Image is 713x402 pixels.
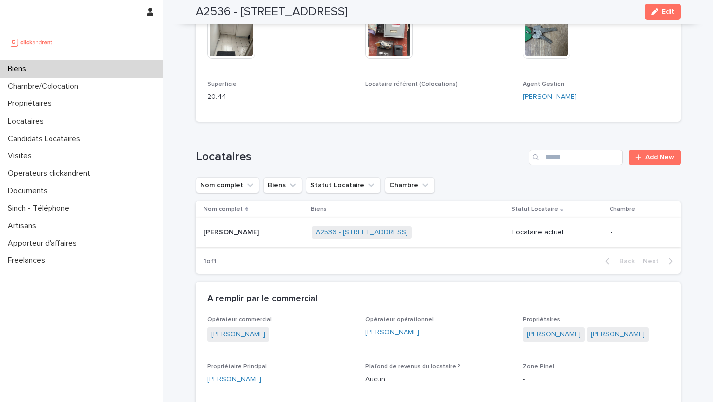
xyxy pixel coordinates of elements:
[311,204,327,215] p: Biens
[4,256,53,265] p: Freelances
[365,364,460,370] span: Plafond de revenus du locataire ?
[207,81,237,87] span: Superficie
[207,374,261,385] a: [PERSON_NAME]
[207,317,272,323] span: Opérateur commercial
[4,117,51,126] p: Locataires
[365,81,458,87] span: Locataire référent (Colocations)
[196,177,259,193] button: Nom complet
[645,154,674,161] span: Add New
[204,204,243,215] p: Nom complet
[8,32,56,52] img: UCB0brd3T0yccxBKYDjQ
[365,327,419,338] a: [PERSON_NAME]
[523,374,669,385] p: -
[4,151,40,161] p: Visites
[591,329,645,340] a: [PERSON_NAME]
[613,258,635,265] span: Back
[207,294,317,304] h2: A remplir par le commercial
[527,329,581,340] a: [PERSON_NAME]
[4,221,44,231] p: Artisans
[523,81,564,87] span: Agent Gestion
[316,228,408,237] a: A2536 - [STREET_ADDRESS]
[204,226,261,237] p: [PERSON_NAME]
[523,364,554,370] span: Zone Pinel
[662,8,674,15] span: Edit
[385,177,435,193] button: Chambre
[207,364,267,370] span: Propriétaire Principal
[611,228,665,237] p: -
[263,177,302,193] button: Biens
[196,5,348,19] h2: A2536 - [STREET_ADDRESS]
[529,150,623,165] input: Search
[211,329,265,340] a: [PERSON_NAME]
[196,250,225,274] p: 1 of 1
[523,317,560,323] span: Propriétaires
[643,258,664,265] span: Next
[306,177,381,193] button: Statut Locataire
[4,64,34,74] p: Biens
[610,204,635,215] p: Chambre
[196,218,681,247] tr: [PERSON_NAME][PERSON_NAME] A2536 - [STREET_ADDRESS] Locataire actuel-
[629,150,681,165] a: Add New
[597,257,639,266] button: Back
[511,204,558,215] p: Statut Locataire
[207,92,354,102] p: 20.44
[365,317,434,323] span: Opérateur opérationnel
[4,82,86,91] p: Chambre/Colocation
[523,92,577,102] a: [PERSON_NAME]
[4,99,59,108] p: Propriétaires
[4,204,77,213] p: Sinch - Téléphone
[4,169,98,178] p: Operateurs clickandrent
[639,257,681,266] button: Next
[196,150,525,164] h1: Locataires
[4,134,88,144] p: Candidats Locataires
[4,186,55,196] p: Documents
[365,92,511,102] p: -
[512,228,603,237] p: Locataire actuel
[645,4,681,20] button: Edit
[365,374,511,385] p: Aucun
[4,239,85,248] p: Apporteur d'affaires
